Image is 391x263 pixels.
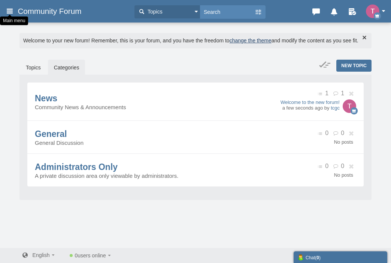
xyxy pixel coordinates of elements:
[70,252,110,258] a: 0
[315,255,321,260] span: ( )
[230,38,272,44] a: change the theme
[48,60,85,75] a: Categories
[18,7,87,16] span: Community Forum
[134,5,200,18] button: Topics
[331,105,340,111] a: tcgc
[343,99,356,113] img: 53nQGEAAAAGSURBVAMAEhEhyEi2YlwAAAAASUVORK5CYII=
[78,252,106,258] span: users online
[35,93,57,103] a: News
[35,129,67,139] a: General
[366,5,379,18] img: 53nQGEAAAAGSURBVAMAEhEhyEi2YlwAAAAASUVORK5CYII=
[282,105,323,111] time: a few seconds ago
[325,90,328,96] span: 1
[325,130,328,136] span: 0
[19,33,372,48] div: Welcome to your new forum! Remember, this is your forum, and you have the freedom to and modify t...
[336,60,372,72] a: New Topic
[297,253,384,261] div: Chat
[146,8,163,16] span: Topics
[18,5,131,18] a: Community Forum
[20,60,47,75] a: Topics
[35,162,118,172] a: Administrators Only
[341,130,344,136] span: 0
[281,99,340,105] a: Welcome to the new forum!
[33,252,50,258] span: English
[341,163,344,169] span: 0
[200,5,254,18] input: Search
[325,163,328,169] span: 0
[316,255,319,260] strong: 0
[341,63,367,68] span: New Topic
[341,90,344,96] span: 1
